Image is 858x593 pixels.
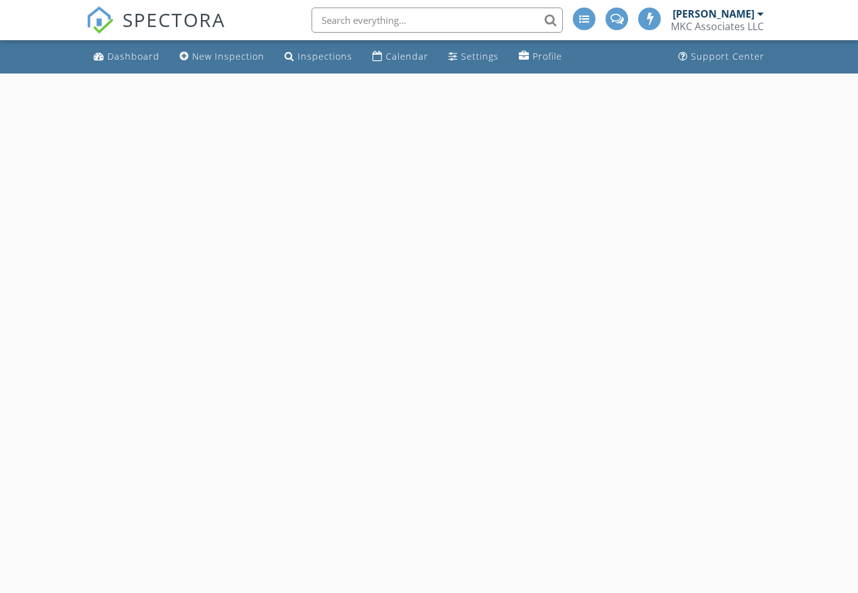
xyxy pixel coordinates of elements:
[86,17,225,43] a: SPECTORA
[671,20,764,33] div: MKC Associates LLC
[461,50,499,62] div: Settings
[86,6,114,34] img: The Best Home Inspection Software - Spectora
[691,50,764,62] div: Support Center
[298,50,352,62] div: Inspections
[533,50,562,62] div: Profile
[367,45,433,68] a: Calendar
[312,8,563,33] input: Search everything...
[122,6,225,33] span: SPECTORA
[89,45,165,68] a: Dashboard
[673,8,754,20] div: [PERSON_NAME]
[443,45,504,68] a: Settings
[673,45,769,68] a: Support Center
[386,50,428,62] div: Calendar
[192,50,264,62] div: New Inspection
[175,45,269,68] a: New Inspection
[107,50,160,62] div: Dashboard
[514,45,567,68] a: Profile
[280,45,357,68] a: Inspections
